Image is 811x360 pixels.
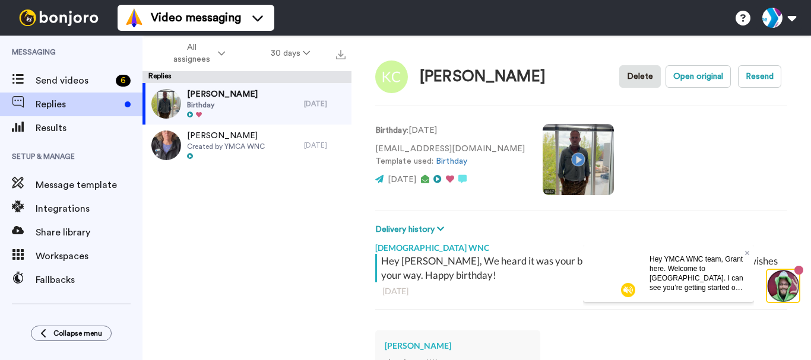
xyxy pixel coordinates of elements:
span: [PERSON_NAME] [187,130,265,142]
span: Share library [36,225,142,240]
div: [PERSON_NAME] [385,340,531,352]
button: Delivery history [375,223,448,236]
img: export.svg [336,50,346,59]
img: mute-white.svg [38,38,52,52]
span: Created by YMCA WNC [187,142,265,151]
div: [DATE] [304,99,346,109]
span: Video messaging [151,9,241,26]
span: Hey YMCA WNC team, Grant here. Welcome to [GEOGRAPHIC_DATA]. I can see you’re getting started on ... [66,10,161,123]
button: Resend [738,65,781,88]
img: 7dfddf8d-7694-4bcb-b943-af1fc9a01b29-thumb.jpg [151,130,181,160]
div: [PERSON_NAME] [420,68,546,85]
img: 3183ab3e-59ed-45f6-af1c-10226f767056-1659068401.jpg [1,2,33,34]
img: bj-logo-header-white.svg [14,9,103,26]
span: Replies [36,97,120,111]
span: Send videos [36,74,111,88]
button: All assignees [145,37,248,70]
span: Fallbacks [36,273,142,287]
button: Collapse menu [31,326,112,341]
span: Workspaces [36,249,142,263]
div: 6 [116,75,131,87]
span: All assignees [167,42,216,65]
span: Collapse menu [53,329,102,338]
img: Image of Kathleen Cleary [375,60,408,93]
div: [DATE] [304,141,346,150]
button: Delete [619,65,661,88]
span: Message template [36,178,142,192]
div: Replies [142,71,351,83]
span: Birthday [187,100,258,110]
div: Hey [PERSON_NAME], We heard it was your birthday and wanted to send all the best wishes your way.... [381,254,784,282]
strong: Birthday [375,126,407,135]
div: [DEMOGRAPHIC_DATA] WNC [375,236,787,254]
span: [PERSON_NAME] [187,88,258,100]
button: Export all results that match these filters now. [332,44,349,62]
a: [PERSON_NAME]Birthday[DATE] [142,83,351,125]
span: [DATE] [388,176,416,184]
a: [PERSON_NAME]Created by YMCA WNC[DATE] [142,125,351,166]
a: Birthday [436,157,467,165]
p: : [DATE] [375,125,525,137]
img: d605a53d-1f41-4117-8df5-455029abccd8-thumb.jpg [151,89,181,119]
span: Integrations [36,202,142,216]
button: Open original [666,65,731,88]
button: 30 days [248,43,333,64]
img: vm-color.svg [125,8,144,27]
p: [EMAIL_ADDRESS][DOMAIN_NAME] Template used: [375,143,525,168]
div: [DATE] [382,285,780,297]
span: Results [36,121,142,135]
